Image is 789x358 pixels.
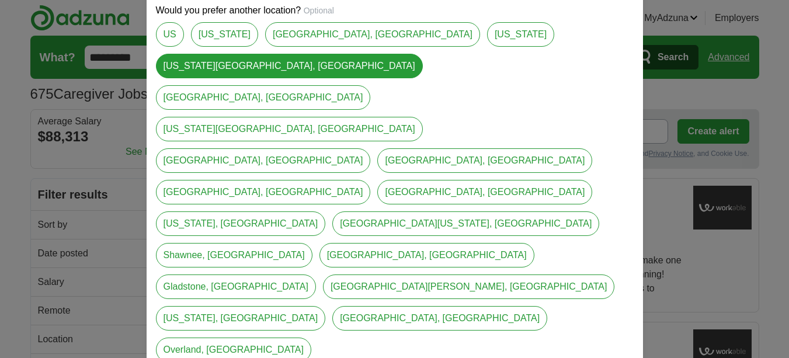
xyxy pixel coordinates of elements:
[156,54,423,78] a: [US_STATE][GEOGRAPHIC_DATA], [GEOGRAPHIC_DATA]
[156,180,371,204] a: [GEOGRAPHIC_DATA], [GEOGRAPHIC_DATA]
[156,85,371,110] a: [GEOGRAPHIC_DATA], [GEOGRAPHIC_DATA]
[156,211,326,236] a: [US_STATE], [GEOGRAPHIC_DATA]
[156,306,326,331] a: [US_STATE], [GEOGRAPHIC_DATA]
[487,22,554,47] a: [US_STATE]
[304,6,334,15] span: Optional
[319,243,534,267] a: [GEOGRAPHIC_DATA], [GEOGRAPHIC_DATA]
[377,148,592,173] a: [GEOGRAPHIC_DATA], [GEOGRAPHIC_DATA]
[156,148,371,173] a: [GEOGRAPHIC_DATA], [GEOGRAPHIC_DATA]
[156,4,634,18] p: Would you prefer another location?
[191,22,258,47] a: [US_STATE]
[265,22,480,47] a: [GEOGRAPHIC_DATA], [GEOGRAPHIC_DATA]
[156,117,423,141] a: [US_STATE][GEOGRAPHIC_DATA], [GEOGRAPHIC_DATA]
[156,274,316,299] a: Gladstone, [GEOGRAPHIC_DATA]
[332,211,599,236] a: [GEOGRAPHIC_DATA][US_STATE], [GEOGRAPHIC_DATA]
[156,22,184,47] a: US
[377,180,592,204] a: [GEOGRAPHIC_DATA], [GEOGRAPHIC_DATA]
[332,306,547,331] a: [GEOGRAPHIC_DATA], [GEOGRAPHIC_DATA]
[323,274,615,299] a: [GEOGRAPHIC_DATA][PERSON_NAME], [GEOGRAPHIC_DATA]
[156,243,312,267] a: Shawnee, [GEOGRAPHIC_DATA]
